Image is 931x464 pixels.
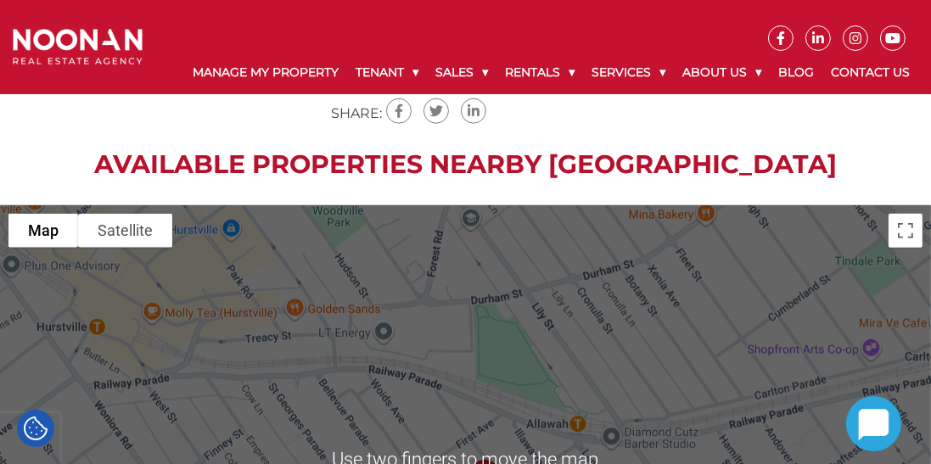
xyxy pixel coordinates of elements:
a: Contact Us [822,51,918,94]
a: Services [583,51,674,94]
a: Sales [427,51,496,94]
a: Rentals [496,51,583,94]
a: About Us [674,51,770,94]
img: Noonan Real Estate Agency [13,29,143,64]
a: Manage My Property [184,51,347,94]
a: Tenant [347,51,427,94]
button: Show satellite imagery [78,214,172,248]
div: Cookie Settings [17,410,54,447]
ul: SHARE: [331,98,491,124]
button: Show street map [8,214,78,248]
a: Blog [770,51,822,94]
button: Toggle fullscreen view [889,214,923,248]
